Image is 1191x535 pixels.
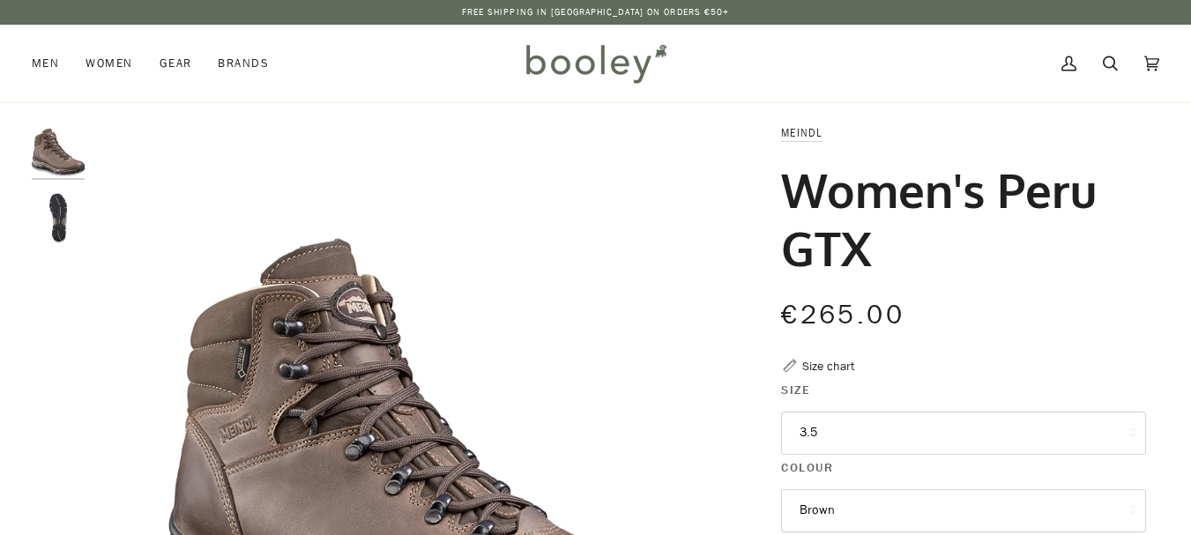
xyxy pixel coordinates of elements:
span: Gear [160,55,192,72]
img: Women's Peru GTX Brown - Booley Galway [32,123,85,176]
span: €265.00 [781,297,904,333]
span: Brands [218,55,269,72]
span: Men [32,55,59,72]
img: Women's Peru GTX Sole - Booley Galway [32,191,85,244]
span: Size [781,381,810,399]
span: Colour [781,458,833,477]
div: Size chart [802,357,854,375]
a: Gear [146,25,205,102]
a: Brands [205,25,282,102]
p: Free Shipping in [GEOGRAPHIC_DATA] on Orders €50+ [462,5,730,19]
img: Booley [518,38,673,89]
a: Men [32,25,72,102]
span: Women [86,55,132,72]
h1: Women's Peru GTX [781,160,1133,277]
a: Women [72,25,145,102]
button: Brown [781,489,1146,532]
button: 3.5 [781,412,1146,455]
a: Meindl [781,125,823,140]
